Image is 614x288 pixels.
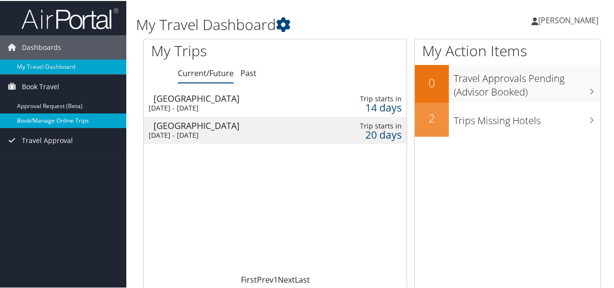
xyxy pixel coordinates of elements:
a: 1 [273,273,278,284]
div: Trip starts in [346,121,402,129]
h1: My Action Items [415,40,600,60]
div: [DATE] - [DATE] [149,103,312,112]
span: Travel Approval [22,128,73,152]
a: Prev [257,273,273,284]
div: [GEOGRAPHIC_DATA] [153,93,317,102]
a: 2Trips Missing Hotels [415,102,600,136]
a: Last [295,273,310,284]
a: First [241,273,257,284]
div: Trip starts in [346,94,402,102]
div: [GEOGRAPHIC_DATA] [153,120,317,129]
a: Past [240,67,256,78]
span: Book Travel [22,74,59,98]
span: Dashboards [22,34,61,59]
h2: 0 [415,74,449,90]
h3: Trips Missing Hotels [454,108,600,127]
a: Current/Future [178,67,234,78]
a: [PERSON_NAME] [531,5,608,34]
a: Next [278,273,295,284]
div: [DATE] - [DATE] [149,130,312,139]
span: [PERSON_NAME] [538,14,598,25]
div: 20 days [346,129,402,138]
h1: My Travel Dashboard [136,14,451,34]
div: 14 days [346,102,402,111]
h1: My Trips [151,40,290,60]
a: 0Travel Approvals Pending (Advisor Booked) [415,64,600,101]
h3: Travel Approvals Pending (Advisor Booked) [454,66,600,98]
img: airportal-logo.png [21,6,119,29]
h2: 2 [415,109,449,126]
